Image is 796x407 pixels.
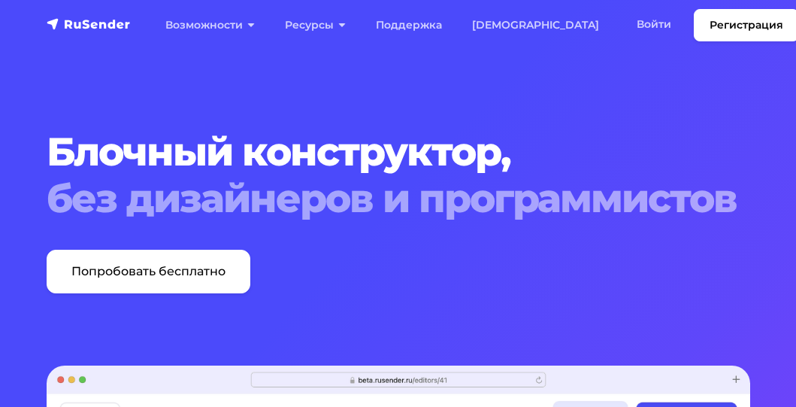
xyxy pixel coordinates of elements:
a: Войти [622,9,686,40]
h1: Блочный конструктор, [47,129,750,223]
span: без дизайнеров и программистов [47,175,750,222]
a: Поддержка [361,10,457,41]
a: Попробовать бесплатно [47,250,250,293]
a: Ресурсы [270,10,361,41]
a: Возможности [150,10,270,41]
a: [DEMOGRAPHIC_DATA] [457,10,614,41]
img: RuSender [47,17,131,32]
